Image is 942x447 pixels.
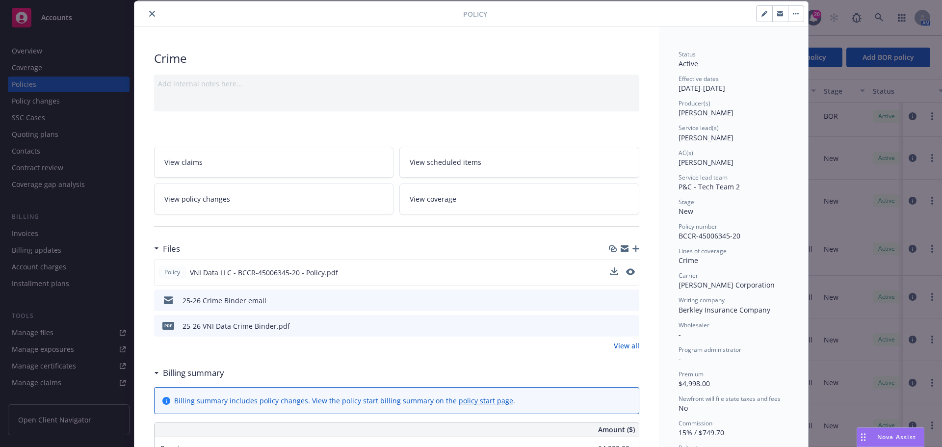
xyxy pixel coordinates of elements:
[679,99,710,107] span: Producer(s)
[679,419,712,427] span: Commission
[611,295,619,306] button: download file
[174,395,515,406] div: Billing summary includes policy changes. View the policy start billing summary on the .
[679,330,681,339] span: -
[679,394,781,403] span: Newfront will file state taxes and fees
[410,194,456,204] span: View coverage
[614,341,639,351] a: View all
[164,194,230,204] span: View policy changes
[611,321,619,331] button: download file
[163,242,180,255] h3: Files
[679,59,698,68] span: Active
[679,321,709,329] span: Wholesaler
[679,370,704,378] span: Premium
[598,424,635,435] span: Amount ($)
[679,207,693,216] span: New
[154,242,180,255] div: Files
[162,322,174,329] span: pdf
[679,354,681,364] span: -
[679,247,727,255] span: Lines of coverage
[679,75,788,93] div: [DATE] - [DATE]
[679,75,719,83] span: Effective dates
[610,267,618,275] button: download file
[679,173,728,182] span: Service lead team
[857,428,869,447] div: Drag to move
[164,157,203,167] span: View claims
[158,79,635,89] div: Add internal notes here...
[679,403,688,413] span: No
[626,267,635,278] button: preview file
[190,267,338,278] span: VNI Data LLC - BCCR-45006345-20 - Policy.pdf
[679,271,698,280] span: Carrier
[410,157,481,167] span: View scheduled items
[679,124,719,132] span: Service lead(s)
[679,305,770,315] span: Berkley Insurance Company
[679,158,733,167] span: [PERSON_NAME]
[679,198,694,206] span: Stage
[154,184,394,214] a: View policy changes
[679,280,775,289] span: [PERSON_NAME] Corporation
[679,222,717,231] span: Policy number
[679,379,710,388] span: $4,998.00
[627,295,635,306] button: preview file
[163,367,224,379] h3: Billing summary
[679,133,733,142] span: [PERSON_NAME]
[679,345,741,354] span: Program administrator
[399,147,639,178] a: View scheduled items
[627,321,635,331] button: preview file
[679,231,740,240] span: BCCR-45006345-20
[183,321,290,331] div: 25-26 VNI Data Crime Binder.pdf
[679,256,698,265] span: Crime
[857,427,924,447] button: Nova Assist
[459,396,513,405] a: policy start page
[626,268,635,275] button: preview file
[183,295,266,306] div: 25-26 Crime Binder email
[679,149,693,157] span: AC(s)
[154,367,224,379] div: Billing summary
[679,108,733,117] span: [PERSON_NAME]
[463,9,487,19] span: Policy
[877,433,916,441] span: Nova Assist
[679,182,740,191] span: P&C - Tech Team 2
[399,184,639,214] a: View coverage
[679,428,724,437] span: 15% / $749.70
[154,147,394,178] a: View claims
[154,50,639,67] div: Crime
[679,296,725,304] span: Writing company
[610,267,618,278] button: download file
[162,268,182,277] span: Policy
[679,50,696,58] span: Status
[146,8,158,20] button: close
